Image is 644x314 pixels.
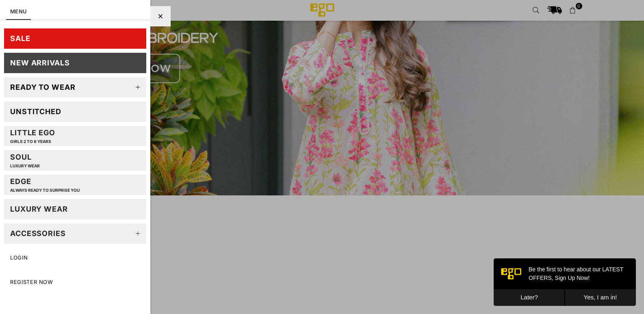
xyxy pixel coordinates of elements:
[4,102,146,122] a: Unstitched
[10,82,76,92] div: Ready to wear
[4,53,146,73] a: New Arrivals
[10,152,40,168] div: Soul
[10,204,68,214] div: LUXURY WEAR
[4,272,146,292] a: Register Now
[4,150,146,171] a: SoulLUXURY WEAR
[10,8,27,15] a: MENU
[10,229,66,238] div: Accessories
[10,34,30,43] div: SALE
[150,6,171,26] div: Close Menu
[494,258,636,306] iframe: webpush-onsite
[10,177,80,193] div: EDGE
[10,128,55,144] div: Little EGO
[10,163,40,169] p: LUXURY WEAR
[4,28,146,49] a: SALE
[4,175,146,195] a: EDGEAlways ready to surprise you
[4,223,146,244] a: Accessories
[10,58,70,67] div: New Arrivals
[4,77,146,97] a: Ready to wear
[4,248,146,268] a: LOGIN
[4,126,146,146] a: Little EGOGIRLS 2 TO 8 YEARS
[10,139,55,144] p: GIRLS 2 TO 8 YEARS
[10,107,61,116] div: Unstitched
[10,188,80,193] p: Always ready to surprise you
[4,199,146,219] a: LUXURY WEAR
